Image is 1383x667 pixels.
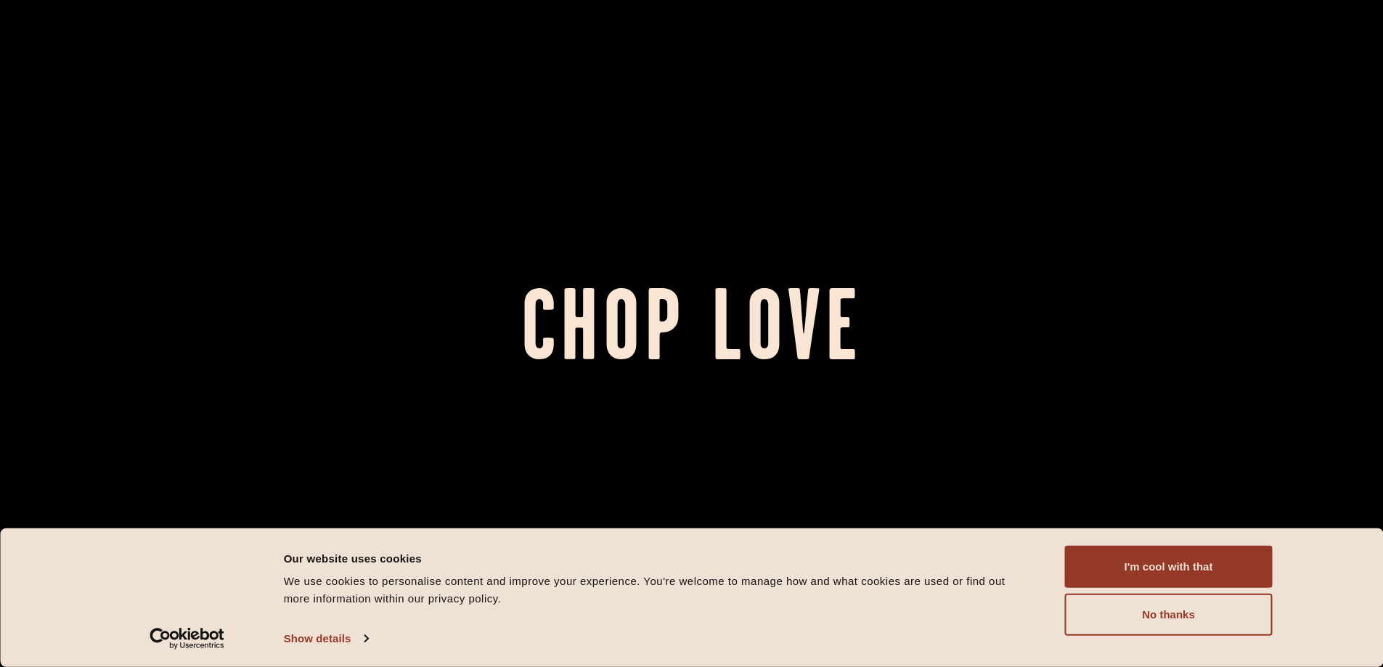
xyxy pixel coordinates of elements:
[284,549,1032,567] div: Our website uses cookies
[123,628,250,650] a: Usercentrics Cookiebot - opens in a new window
[1065,594,1273,636] button: No thanks
[284,573,1032,607] div: We use cookies to personalise content and improve your experience. You're welcome to manage how a...
[284,628,368,650] a: Show details
[1065,546,1273,588] button: I'm cool with that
